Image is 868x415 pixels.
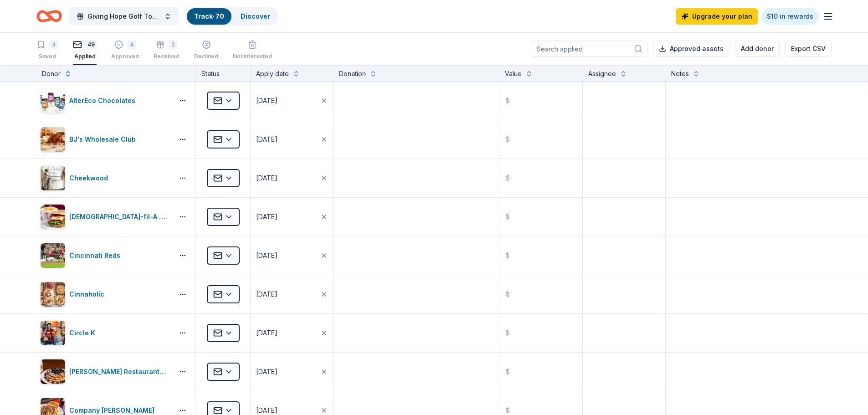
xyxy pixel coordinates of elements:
[251,275,333,313] button: [DATE]
[40,282,170,307] button: Image for CinnaholicCinnaholic
[41,166,65,190] img: Image for Cheekwood
[251,82,333,120] button: [DATE]
[653,41,729,57] button: Approved assets
[69,173,112,184] div: Cheekwood
[671,68,689,79] div: Notes
[531,41,647,57] input: Search applied
[36,36,58,65] button: 4Saved
[69,7,179,26] button: Giving Hope Golf Tournament
[69,95,139,106] div: AlterEco Chocolates
[735,41,780,57] button: Add donor
[127,40,136,49] div: 4
[36,53,58,60] div: Saved
[251,120,333,159] button: [DATE]
[251,314,333,352] button: [DATE]
[251,159,333,197] button: [DATE]
[87,11,160,22] span: Giving Hope Golf Tournament
[41,282,65,307] img: Image for Cinnaholic
[154,36,180,65] button: 2Received
[233,36,272,65] button: Not interested
[69,366,170,377] div: [PERSON_NAME] Restaurant Group
[40,243,170,268] button: Image for Cincinnati RedsCincinnati Reds
[194,53,218,60] div: Declined
[40,127,170,152] button: Image for BJ's Wholesale ClubBJ's Wholesale Club
[111,53,139,60] div: Approved
[40,165,170,191] button: Image for CheekwoodCheekwood
[588,68,616,79] div: Assignee
[251,236,333,275] button: [DATE]
[49,40,58,49] div: 4
[251,353,333,391] button: [DATE]
[154,53,180,60] div: Received
[40,320,170,346] button: Image for Circle KCircle K
[41,88,65,113] img: Image for AlterEco Chocolates
[69,328,99,338] div: Circle K
[40,88,170,113] button: Image for AlterEco ChocolatesAlterEco Chocolates
[169,40,178,49] div: 2
[251,198,333,236] button: [DATE]
[256,95,277,106] div: [DATE]
[339,68,366,79] div: Donation
[233,53,272,60] div: Not interested
[86,40,97,49] div: 49
[241,12,270,20] a: Discover
[40,204,170,230] button: Image for Chick-fil-A (Nashville Nolensville Pike)[DEMOGRAPHIC_DATA]-fil-A ([GEOGRAPHIC_DATA])
[41,127,65,152] img: Image for BJ's Wholesale Club
[42,68,61,79] div: Donor
[256,68,289,79] div: Apply date
[41,205,65,229] img: Image for Chick-fil-A (Nashville Nolensville Pike)
[69,134,139,145] div: BJ's Wholesale Club
[196,65,251,81] div: Status
[69,289,108,300] div: Cinnaholic
[186,7,278,26] button: Track· 70Discover
[256,134,277,145] div: [DATE]
[36,5,62,27] a: Home
[40,359,170,384] button: Image for Collier Restaurant Group[PERSON_NAME] Restaurant Group
[256,328,277,338] div: [DATE]
[761,8,819,25] a: $10 in rewards
[256,366,277,377] div: [DATE]
[69,250,124,261] div: Cincinnati Reds
[41,359,65,384] img: Image for Collier Restaurant Group
[41,321,65,345] img: Image for Circle K
[505,68,522,79] div: Value
[256,211,277,222] div: [DATE]
[676,8,758,25] a: Upgrade your plan
[73,53,97,60] div: Applied
[256,173,277,184] div: [DATE]
[256,289,277,300] div: [DATE]
[41,243,65,268] img: Image for Cincinnati Reds
[111,36,139,65] button: 4Approved
[785,41,832,57] button: Export CSV
[194,36,218,65] button: Declined
[194,12,224,20] a: Track· 70
[69,211,170,222] div: [DEMOGRAPHIC_DATA]-fil-A ([GEOGRAPHIC_DATA])
[73,36,97,65] button: 49Applied
[256,250,277,261] div: [DATE]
